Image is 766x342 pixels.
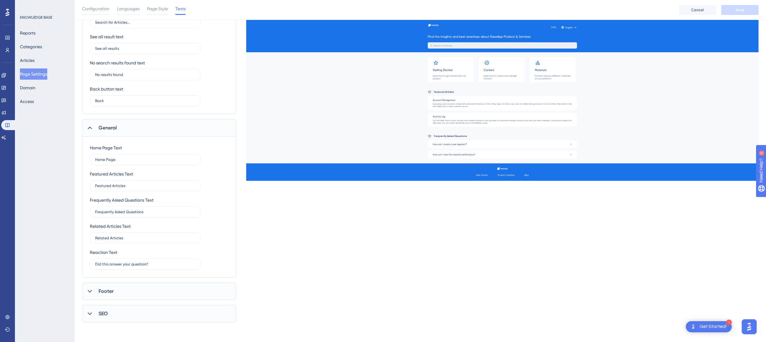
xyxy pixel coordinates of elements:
input: Did this answer your question? [95,262,195,266]
div: See all result text [90,33,123,40]
span: General [99,124,117,132]
input: No results found [95,73,195,77]
button: Cancel [679,5,716,15]
span: Cancel [691,7,704,12]
input: Frequently Asked Questions [95,210,195,214]
img: launcher-image-alternative-text [690,323,697,330]
div: 1 [726,320,732,325]
iframe: UserGuiding AI Assistant Launcher [740,317,759,336]
div: Reaction Text [90,249,117,256]
span: Footer [99,288,113,295]
button: Domain [20,82,35,93]
div: No search results found text [90,59,145,67]
button: Categories [20,41,42,52]
span: SEO [99,310,108,317]
span: Page Style [147,5,168,12]
div: Related Articles Text [90,223,131,230]
div: KNOWLEDGE BASE [20,15,52,20]
div: Home Page Text [90,144,122,152]
input: Home Page [95,157,195,162]
button: Save [721,5,759,15]
span: Languages [117,5,140,12]
div: Open Get Started! checklist, remaining modules: 1 [686,321,732,332]
button: Reports [20,27,35,39]
div: Frequently Asked Questions Text [90,196,154,204]
span: Configuration [82,5,109,12]
div: Get Started! [699,323,727,330]
button: Access [20,96,34,107]
input: See all results [95,46,195,51]
span: Need Help? [15,2,39,9]
div: Featured Articles Text [90,170,133,178]
input: Search for Articles... [95,20,195,25]
div: 3 [43,3,45,8]
input: Back [95,99,195,103]
input: Featured Articles [95,184,195,188]
button: Articles [20,55,35,66]
span: Save [736,7,744,12]
input: Related Articles [95,236,195,240]
span: Texts [175,5,186,12]
button: Page Settings [20,68,47,80]
div: Back button text [90,85,123,93]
